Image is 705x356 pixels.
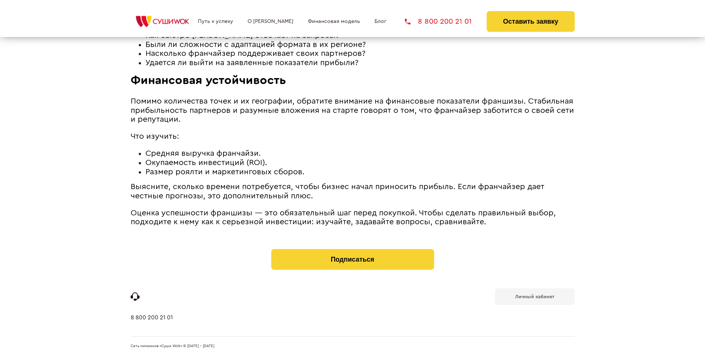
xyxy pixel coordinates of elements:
[145,59,359,67] span: Удается ли выйти на заявленные показатели прибыли?
[515,294,554,299] b: Личный кабинет
[131,209,556,226] span: Оценка успешности франшизы — это обязательный шаг перед покупкой. Чтобы сделать правильный выбор,...
[375,19,386,24] a: Блог
[131,132,179,140] span: Что изучить:
[131,183,544,200] span: Выясните, сколько времени потребуется, чтобы бизнес начал приносить прибыль. Если франчайзер дает...
[145,50,366,57] span: Насколько франчайзер поддерживает своих партнеров?
[418,18,472,25] span: 8 800 200 21 01
[198,19,233,24] a: Путь к успеху
[131,74,286,86] span: Финансовая устойчивость
[145,159,267,167] span: Окупаемость инвестиций (ROI).
[145,41,366,48] span: Были ли сложности с адаптацией формата в их регионе?
[145,150,261,157] span: Средняя выручка франчайзи.
[131,344,214,349] span: Сеть магазинов «Суши Wok» © [DATE] - [DATE]
[145,168,305,176] span: Размер роялти и маркетинговых сборов.
[495,288,575,305] a: Личный кабинет
[248,19,293,24] a: О [PERSON_NAME]
[271,249,434,270] button: Подписаться
[131,97,574,123] span: Помимо количества точек и их географии, обратите внимание на финансовые показатели франшизы. Стаб...
[405,18,472,25] a: 8 800 200 21 01
[131,314,173,336] a: 8 800 200 21 01
[308,19,360,24] a: Финансовая модель
[487,11,574,32] button: Оставить заявку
